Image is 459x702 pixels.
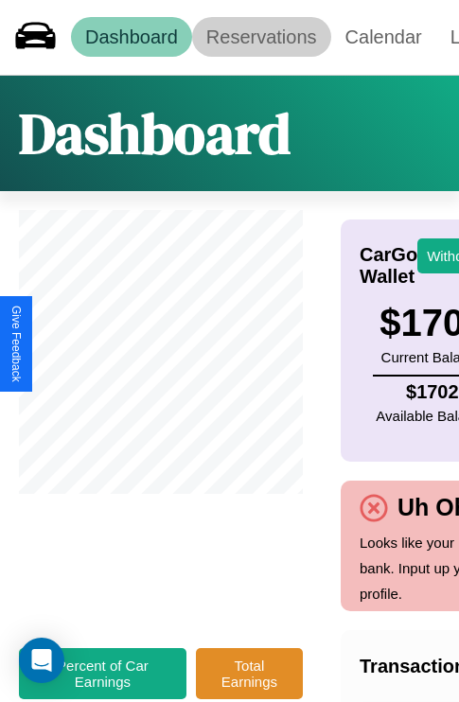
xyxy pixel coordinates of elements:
h4: CarGo Wallet [360,244,417,288]
h1: Dashboard [19,95,291,172]
a: Reservations [192,17,331,57]
div: Give Feedback [9,306,23,382]
button: Total Earnings [196,648,303,699]
button: Percent of Car Earnings [19,648,186,699]
a: Dashboard [71,17,192,57]
a: Calendar [331,17,436,57]
div: Open Intercom Messenger [19,638,64,683]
